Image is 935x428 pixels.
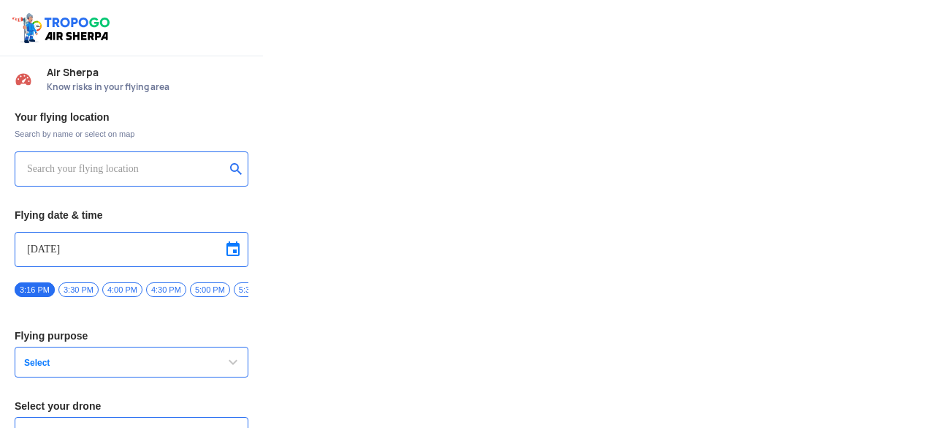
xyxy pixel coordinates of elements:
span: 3:16 PM [15,282,55,297]
span: Know risks in your flying area [47,81,248,93]
input: Search your flying location [27,160,225,178]
span: 4:30 PM [146,282,186,297]
img: Risk Scores [15,70,32,88]
button: Select [15,347,248,378]
img: ic_tgdronemaps.svg [11,11,115,45]
h3: Select your drone [15,401,248,411]
h3: Flying date & time [15,210,248,220]
span: 4:00 PM [102,282,142,297]
input: Select Date [27,241,236,258]
h3: Flying purpose [15,331,248,341]
span: Air Sherpa [47,67,248,78]
h3: Your flying location [15,112,248,122]
span: Search by name or select on map [15,128,248,140]
span: 5:30 PM [234,282,274,297]
span: Select [18,357,201,369]
span: 3:30 PM [58,282,99,297]
span: 5:00 PM [190,282,230,297]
